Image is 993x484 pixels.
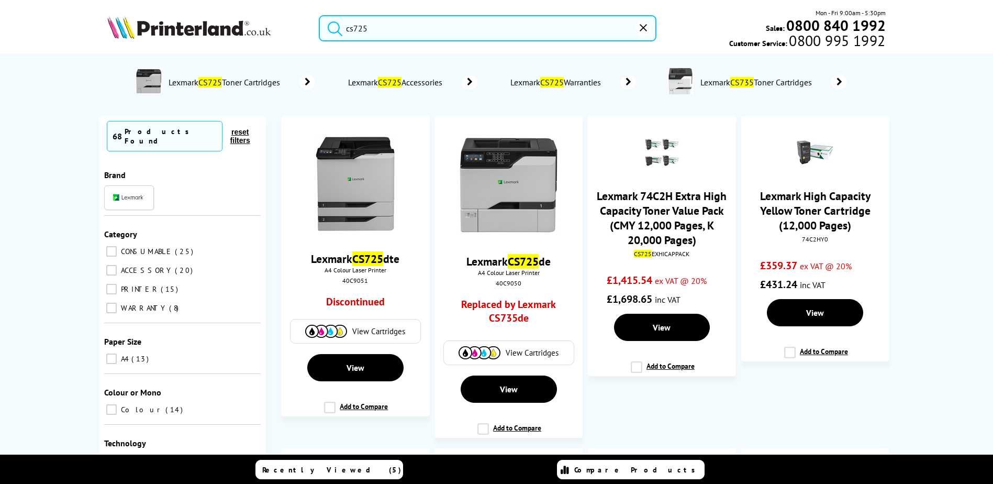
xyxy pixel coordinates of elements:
[607,292,652,306] span: £1,698.65
[347,77,447,87] span: Lexmark Accessories
[311,251,399,266] a: LexmarkCS725dte
[655,294,680,305] span: inc VAT
[324,402,388,422] label: Add to Compare
[730,77,754,87] mark: CS735
[169,303,181,313] span: 8
[509,75,636,90] a: LexmarkCS725Warranties
[466,254,551,269] a: LexmarkCS725de
[699,77,816,87] span: Lexmark Toner Cartridges
[607,273,652,287] span: £1,415.54
[262,465,401,475] span: Recently Viewed (5)
[749,235,882,243] div: 74C2HY0
[104,438,146,448] span: Technology
[118,247,174,256] span: CONSUMABLE
[161,284,181,294] span: 15
[760,278,797,291] span: £431.24
[104,170,126,180] span: Brand
[631,361,695,381] label: Add to Compare
[442,279,575,287] div: 40C9050
[760,189,871,233] a: Lexmark High Capacity Yellow Toner Cartridge (12,000 Pages)
[198,77,222,87] mark: CS725
[296,325,415,338] a: View Cartridges
[459,346,500,359] img: Cartridges
[255,460,403,479] a: Recently Viewed (5)
[667,68,694,94] img: 47C9163-deptimage.jpg
[175,266,195,275] span: 20
[449,346,568,359] a: View Cartridges
[113,194,144,201] img: Lexmark
[785,20,886,30] a: 0800 840 1992
[106,404,117,415] input: Colour 14
[767,299,863,326] a: View
[131,354,151,364] span: 13
[167,68,315,96] a: LexmarkCS725Toner Cartridges
[286,266,424,274] span: A4 Colour Laser Printer
[634,250,652,258] mark: CS725
[165,405,185,414] span: 14
[352,251,383,266] mark: CS725
[458,134,560,236] img: CS720DE-front-small.jpg
[352,326,405,336] span: View Cartridges
[614,314,710,341] a: View
[118,354,130,364] span: A4
[729,36,885,48] span: Customer Service:
[305,325,347,338] img: Cartridges
[107,16,271,39] img: Printerland Logo
[816,8,886,18] span: Mon - Fri 9:00am - 5:30pm
[453,298,564,330] a: Replaced by Lexmark CS735de
[699,68,847,96] a: LexmarkCS735Toner Cartridges
[107,16,306,41] a: Printerland Logo
[113,131,122,141] span: 68
[118,284,160,294] span: PRINTER
[596,250,728,258] div: EXHICAPPACK
[760,259,797,272] span: £359.37
[806,307,824,318] span: View
[167,77,284,87] span: Lexmark Toner Cartridges
[118,405,164,414] span: Colour
[574,465,701,475] span: Compare Products
[378,77,401,87] mark: CS725
[106,284,117,294] input: PRINTER 15
[306,134,405,234] img: 40C9051-front-small.jpg
[784,347,848,367] label: Add to Compare
[477,423,541,443] label: Add to Compare
[300,295,410,314] div: Discontinued
[104,336,141,347] span: Paper Size
[655,276,707,286] span: ex VAT @ 20%
[118,266,174,275] span: ACCESSORY
[118,303,168,313] span: WARRANTY
[787,36,885,46] span: 0800 995 1992
[347,75,477,90] a: LexmarkCS725Accessories
[106,354,117,364] input: A4 13
[540,77,564,87] mark: CS725
[797,134,833,171] img: lexmark-74C2HY0-small.jpg
[653,322,671,333] span: View
[597,189,727,247] a: Lexmark 74C2H Extra High Capacity Toner Value Pack (CMY 12,000 Pages, K 20,000 Pages)
[800,280,825,290] span: inc VAT
[461,376,557,403] a: View
[506,348,559,358] span: View Cartridges
[557,460,705,479] a: Compare Products
[104,229,137,239] span: Category
[106,303,117,313] input: WARRANTY 8
[508,254,539,269] mark: CS725
[766,23,785,33] span: Sales:
[307,354,404,381] a: View
[104,387,161,398] span: Colour or Mono
[643,134,680,171] img: lexmark-CS725HICAPPACK-small.jpg
[319,15,656,41] input: Se
[800,261,852,271] span: ex VAT @ 20%
[175,247,196,256] span: 25
[289,277,421,284] div: 40C9051
[509,77,605,87] span: Lexmark Warranties
[440,269,577,277] span: A4 Colour Laser Printer
[106,265,117,276] input: ACCESSORY 20
[106,246,117,257] input: CONSUMABLE 25
[500,384,518,394] span: View
[347,362,364,373] span: View
[222,127,258,145] button: reset filters
[136,68,162,94] img: 40C9050-conspage.jpg
[125,127,217,146] div: Products Found
[786,16,886,35] b: 0800 840 1992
